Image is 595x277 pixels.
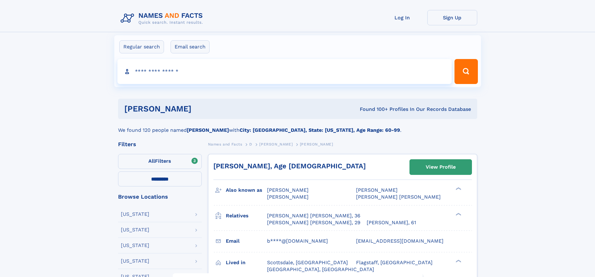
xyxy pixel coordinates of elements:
[119,40,164,53] label: Regular search
[267,194,309,200] span: [PERSON_NAME]
[187,127,229,133] b: [PERSON_NAME]
[121,227,149,232] div: [US_STATE]
[267,187,309,193] span: [PERSON_NAME]
[454,212,462,216] div: ❯
[427,10,477,25] a: Sign Up
[226,236,267,246] h3: Email
[226,185,267,195] h3: Also known as
[121,259,149,264] div: [US_STATE]
[356,194,441,200] span: [PERSON_NAME] [PERSON_NAME]
[213,162,366,170] a: [PERSON_NAME], Age [DEMOGRAPHIC_DATA]
[410,160,472,175] a: View Profile
[454,259,462,263] div: ❯
[275,106,471,113] div: Found 100+ Profiles In Our Records Database
[118,154,202,169] label: Filters
[148,158,155,164] span: All
[249,142,252,146] span: D
[118,194,202,200] div: Browse Locations
[356,238,444,244] span: [EMAIL_ADDRESS][DOMAIN_NAME]
[249,140,252,148] a: D
[267,266,374,272] span: [GEOGRAPHIC_DATA], [GEOGRAPHIC_DATA]
[267,219,360,226] a: [PERSON_NAME] [PERSON_NAME], 29
[377,10,427,25] a: Log In
[118,10,208,27] img: Logo Names and Facts
[300,142,333,146] span: [PERSON_NAME]
[367,219,416,226] a: [PERSON_NAME], 61
[208,140,242,148] a: Names and Facts
[171,40,210,53] label: Email search
[426,160,456,174] div: View Profile
[121,243,149,248] div: [US_STATE]
[454,187,462,191] div: ❯
[267,212,360,219] a: [PERSON_NAME] [PERSON_NAME], 36
[259,140,293,148] a: [PERSON_NAME]
[259,142,293,146] span: [PERSON_NAME]
[226,210,267,221] h3: Relatives
[240,127,400,133] b: City: [GEOGRAPHIC_DATA], State: [US_STATE], Age Range: 60-99
[454,59,478,84] button: Search Button
[121,212,149,217] div: [US_STATE]
[124,105,276,113] h1: [PERSON_NAME]
[356,187,398,193] span: [PERSON_NAME]
[226,257,267,268] h3: Lived in
[118,141,202,147] div: Filters
[117,59,452,84] input: search input
[356,260,433,265] span: Flagstaff, [GEOGRAPHIC_DATA]
[118,119,477,134] div: We found 120 people named with .
[267,260,348,265] span: Scottsdale, [GEOGRAPHIC_DATA]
